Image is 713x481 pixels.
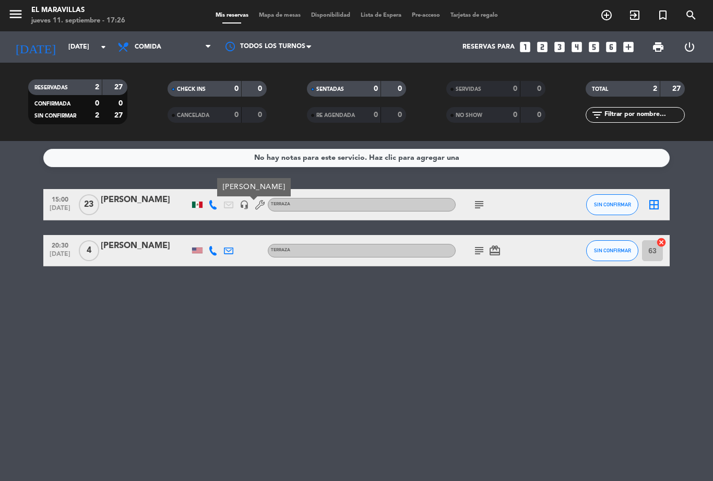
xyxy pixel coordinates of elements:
strong: 2 [95,84,99,91]
i: add_circle_outline [600,9,613,21]
span: SIN CONFIRMAR [594,248,631,253]
i: looks_two [536,40,549,54]
i: looks_one [518,40,532,54]
div: LOG OUT [674,31,705,63]
strong: 0 [118,100,125,107]
strong: 2 [653,85,657,92]
i: headset_mic [240,200,249,209]
span: Disponibilidad [306,13,355,18]
span: Mis reservas [210,13,254,18]
strong: 27 [114,112,125,119]
strong: 0 [258,111,264,119]
strong: 0 [398,111,404,119]
strong: 0 [234,111,239,119]
span: RE AGENDADA [316,113,355,118]
i: card_giftcard [489,244,501,257]
i: cancel [656,237,667,248]
i: arrow_drop_down [97,41,110,53]
span: TERRAZA [271,248,290,252]
i: looks_6 [604,40,618,54]
i: subject [473,198,485,211]
span: Tarjetas de regalo [445,13,503,18]
i: exit_to_app [628,9,641,21]
span: SIN CONFIRMAR [34,113,76,119]
span: CHECK INS [177,87,206,92]
strong: 27 [672,85,683,92]
i: add_box [622,40,635,54]
i: border_all [648,198,660,211]
strong: 27 [114,84,125,91]
input: Filtrar por nombre... [603,109,684,121]
span: RESERVAR MESA [592,6,621,24]
div: jueves 11. septiembre - 17:26 [31,16,125,26]
span: [DATE] [47,251,73,263]
span: print [652,41,664,53]
div: [PERSON_NAME] [217,178,291,196]
strong: 0 [95,100,99,107]
i: filter_list [591,109,603,121]
strong: 0 [537,111,543,119]
i: [DATE] [8,36,63,58]
div: [PERSON_NAME] [101,239,189,253]
i: power_settings_new [683,41,696,53]
span: NO SHOW [456,113,482,118]
div: No hay notas para este servicio. Haz clic para agregar una [254,152,459,164]
span: SERVIDAS [456,87,481,92]
span: Reserva especial [649,6,677,24]
strong: 0 [513,111,517,119]
span: Comida [135,43,161,51]
i: looks_4 [570,40,584,54]
strong: 0 [398,85,404,92]
i: looks_3 [553,40,566,54]
strong: 0 [513,85,517,92]
span: 4 [79,240,99,261]
i: subject [473,244,485,257]
strong: 0 [234,85,239,92]
i: search [685,9,697,21]
span: Lista de Espera [355,13,407,18]
div: El Maravillas [31,5,125,16]
span: TOTAL [592,87,608,92]
span: CONFIRMADA [34,101,70,107]
i: menu [8,6,23,22]
button: menu [8,6,23,26]
button: SIN CONFIRMAR [586,194,638,215]
span: 20:30 [47,239,73,251]
strong: 0 [258,85,264,92]
span: 23 [79,194,99,215]
span: 15:00 [47,193,73,205]
span: SIN CONFIRMAR [594,202,631,207]
span: Mapa de mesas [254,13,306,18]
span: RESERVADAS [34,85,68,90]
span: TERRAZA [271,202,290,206]
span: Reservas para [462,43,515,51]
span: Pre-acceso [407,13,445,18]
i: turned_in_not [657,9,669,21]
strong: 2 [95,112,99,119]
span: WALK IN [621,6,649,24]
strong: 0 [374,111,378,119]
div: [PERSON_NAME] [101,193,189,207]
button: SIN CONFIRMAR [586,240,638,261]
span: BUSCAR [677,6,705,24]
strong: 0 [374,85,378,92]
span: CANCELADA [177,113,209,118]
strong: 0 [537,85,543,92]
i: looks_5 [587,40,601,54]
span: [DATE] [47,205,73,217]
span: SENTADAS [316,87,344,92]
